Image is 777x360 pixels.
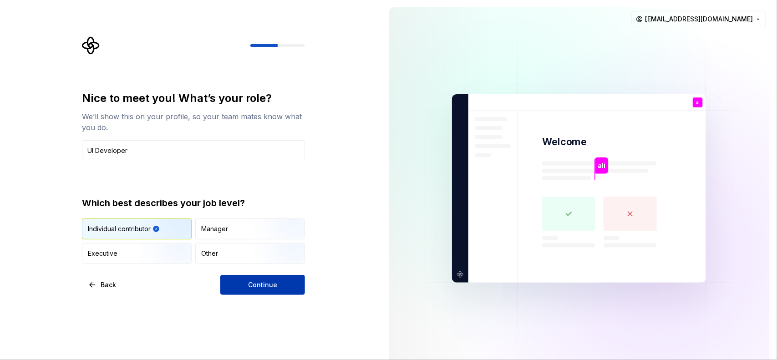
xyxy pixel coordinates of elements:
[82,140,305,160] input: Job title
[632,11,766,27] button: [EMAIL_ADDRESS][DOMAIN_NAME]
[248,280,277,289] span: Continue
[82,197,305,209] div: Which best describes your job level?
[101,280,116,289] span: Back
[88,249,117,258] div: Executive
[645,15,753,24] span: [EMAIL_ADDRESS][DOMAIN_NAME]
[598,161,605,171] p: ali
[82,111,305,133] div: We’ll show this on your profile, so your team mates know what you do.
[220,275,305,295] button: Continue
[88,224,151,233] div: Individual contributor
[82,36,100,55] svg: Supernova Logo
[542,135,587,148] p: Welcome
[201,249,218,258] div: Other
[82,275,124,295] button: Back
[201,224,228,233] div: Manager
[696,100,699,105] p: a
[82,91,305,106] div: Nice to meet you! What’s your role?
